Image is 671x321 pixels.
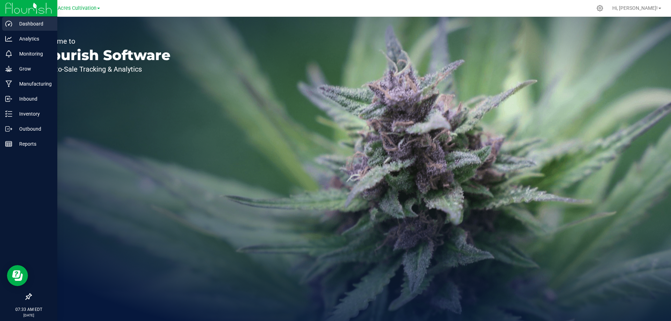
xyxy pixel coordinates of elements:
[12,50,54,58] p: Monitoring
[596,5,604,12] div: Manage settings
[12,65,54,73] p: Grow
[5,95,12,102] inline-svg: Inbound
[38,38,171,45] p: Welcome to
[3,313,54,318] p: [DATE]
[7,265,28,286] iframe: Resource center
[5,140,12,147] inline-svg: Reports
[43,5,96,11] span: Green Acres Cultivation
[12,80,54,88] p: Manufacturing
[12,140,54,148] p: Reports
[5,65,12,72] inline-svg: Grow
[12,110,54,118] p: Inventory
[612,5,658,11] span: Hi, [PERSON_NAME]!
[5,20,12,27] inline-svg: Dashboard
[12,95,54,103] p: Inbound
[12,125,54,133] p: Outbound
[38,66,171,73] p: Seed-to-Sale Tracking & Analytics
[38,48,171,62] p: Flourish Software
[5,35,12,42] inline-svg: Analytics
[12,35,54,43] p: Analytics
[5,80,12,87] inline-svg: Manufacturing
[5,125,12,132] inline-svg: Outbound
[5,50,12,57] inline-svg: Monitoring
[5,110,12,117] inline-svg: Inventory
[12,20,54,28] p: Dashboard
[3,306,54,313] p: 07:33 AM EDT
